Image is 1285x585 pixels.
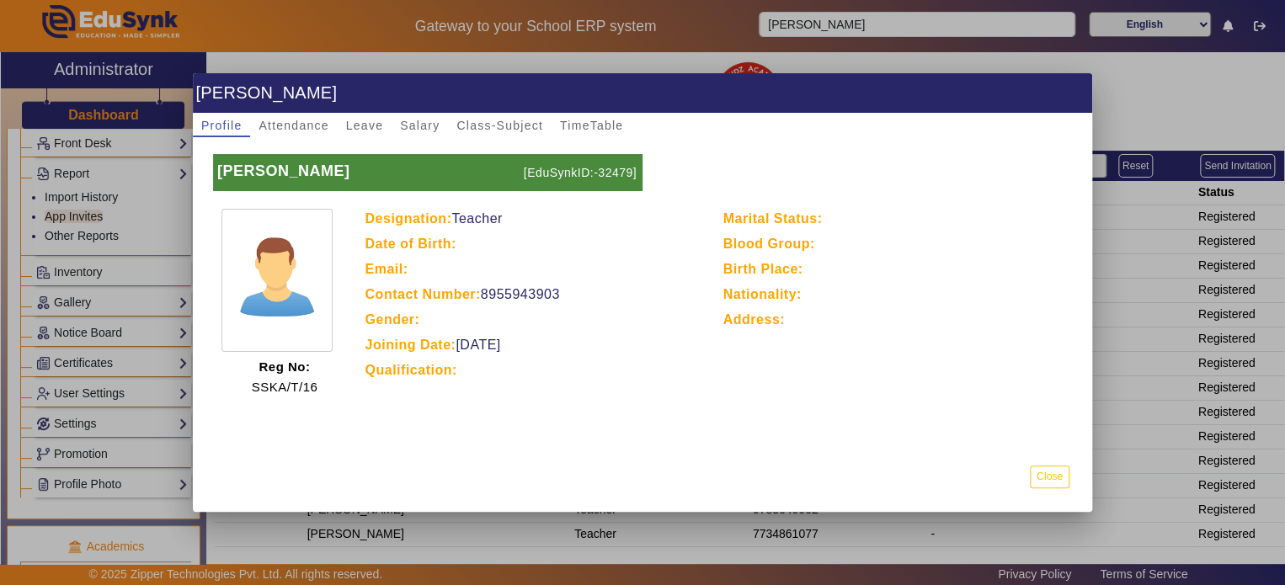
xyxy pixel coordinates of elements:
[259,359,310,374] b: Reg No:
[365,285,705,305] p: 8955943903
[365,287,480,301] b: Contact Number:
[1030,465,1069,488] button: Close
[560,120,623,131] span: TimeTable
[365,262,408,276] b: Email:
[259,120,328,131] span: Attendance
[723,237,815,251] b: Blood Group:
[365,335,705,355] p: [DATE]
[723,262,803,276] b: Birth Place:
[217,162,350,179] b: [PERSON_NAME]
[252,380,318,394] span: SSKA/T/16
[193,73,1092,113] h1: [PERSON_NAME]
[346,120,383,131] span: Leave
[365,363,456,377] b: Qualification:
[221,209,333,352] img: profile.png
[456,120,543,131] span: Class-Subject
[365,312,419,327] b: Gender:
[365,338,456,352] b: Joining Date:
[723,312,785,327] b: Address:
[365,211,451,226] b: Designation:
[400,120,440,131] span: Salary
[365,237,456,251] b: Date of Birth:
[520,154,642,191] p: [EduSynkID:-32479]
[365,209,705,229] p: Teacher
[723,211,823,226] b: Marital Status:
[723,287,802,301] b: Nationality:
[201,120,242,131] span: Profile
